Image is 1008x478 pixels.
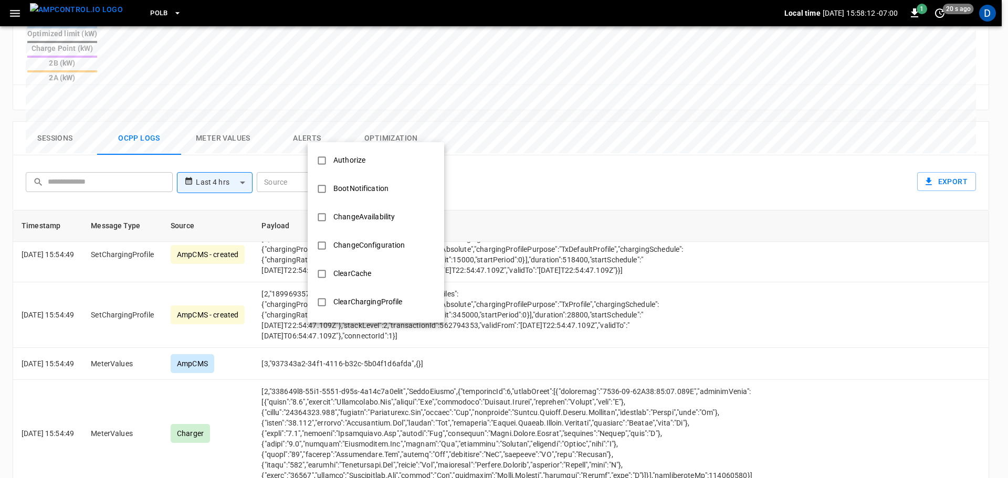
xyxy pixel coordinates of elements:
[327,151,372,170] div: Authorize
[327,207,401,227] div: ChangeAvailability
[327,321,384,340] div: DataTransfer
[327,264,377,283] div: ClearCache
[327,236,412,255] div: ChangeConfiguration
[327,179,395,198] div: BootNotification
[327,292,409,312] div: ClearChargingProfile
